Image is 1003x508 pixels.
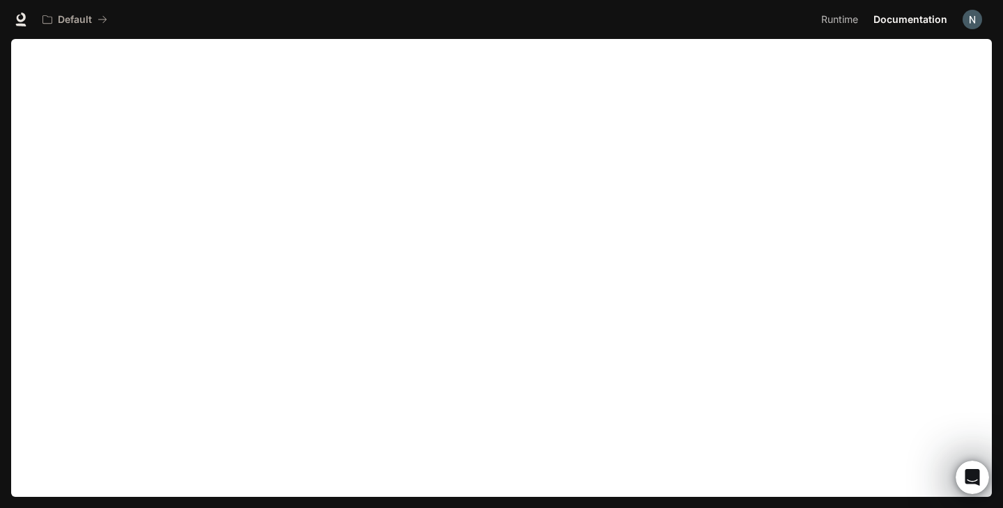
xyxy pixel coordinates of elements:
img: User avatar [963,10,982,29]
iframe: Intercom live chat [956,461,989,494]
iframe: Documentation [11,39,992,508]
a: Runtime [816,6,866,33]
a: Documentation [868,6,953,33]
span: Runtime [821,11,858,29]
button: User avatar [958,6,986,33]
span: Documentation [873,11,947,29]
p: Default [58,14,92,26]
button: All workspaces [36,6,114,33]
